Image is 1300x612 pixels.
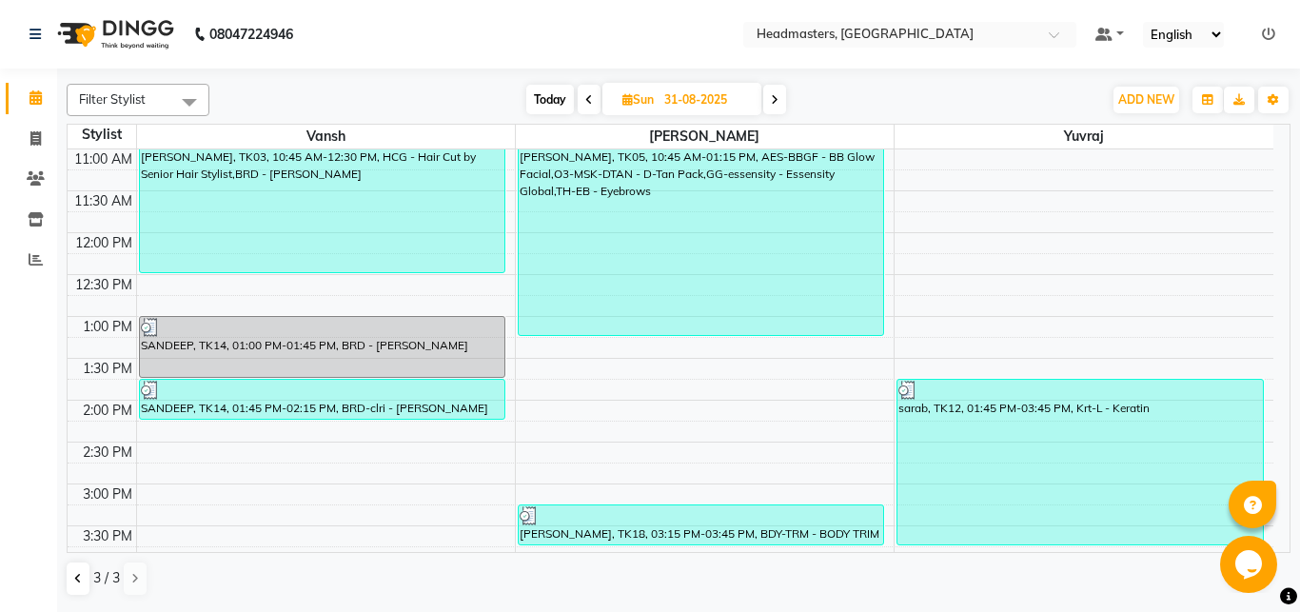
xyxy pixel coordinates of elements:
[519,505,883,544] div: [PERSON_NAME], TK18, 03:15 PM-03:45 PM, BDY-TRM - BODY TRIM [DEMOGRAPHIC_DATA]
[79,443,136,463] div: 2:30 PM
[70,149,136,169] div: 11:00 AM
[618,92,659,107] span: Sun
[516,125,894,148] span: [PERSON_NAME]
[895,125,1273,148] span: Yuvraj
[70,191,136,211] div: 11:30 AM
[140,128,504,272] div: [PERSON_NAME], TK03, 10:45 AM-12:30 PM, HCG - Hair Cut by Senior Hair Stylist,BRD - [PERSON_NAME]
[519,128,883,335] div: [PERSON_NAME], TK05, 10:45 AM-01:15 PM, AES-BBGF - BB Glow Facial,O3-MSK-DTAN - D-Tan Pack,GG-ess...
[68,125,136,145] div: Stylist
[71,275,136,295] div: 12:30 PM
[209,8,293,61] b: 08047224946
[71,233,136,253] div: 12:00 PM
[79,317,136,337] div: 1:00 PM
[79,484,136,504] div: 3:00 PM
[526,85,574,114] span: Today
[1220,536,1281,593] iframe: chat widget
[79,91,146,107] span: Filter Stylist
[1113,87,1179,113] button: ADD NEW
[79,526,136,546] div: 3:30 PM
[897,380,1263,544] div: sarab, TK12, 01:45 PM-03:45 PM, Krt-L - Keratin
[140,317,504,377] div: SANDEEP, TK14, 01:00 PM-01:45 PM, BRD - [PERSON_NAME]
[49,8,179,61] img: logo
[93,568,120,588] span: 3 / 3
[140,380,504,419] div: SANDEEP, TK14, 01:45 PM-02:15 PM, BRD-clri - [PERSON_NAME] Color Igora
[137,125,515,148] span: Vansh
[79,359,136,379] div: 1:30 PM
[79,401,136,421] div: 2:00 PM
[659,86,754,114] input: 2025-08-31
[1118,92,1174,107] span: ADD NEW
